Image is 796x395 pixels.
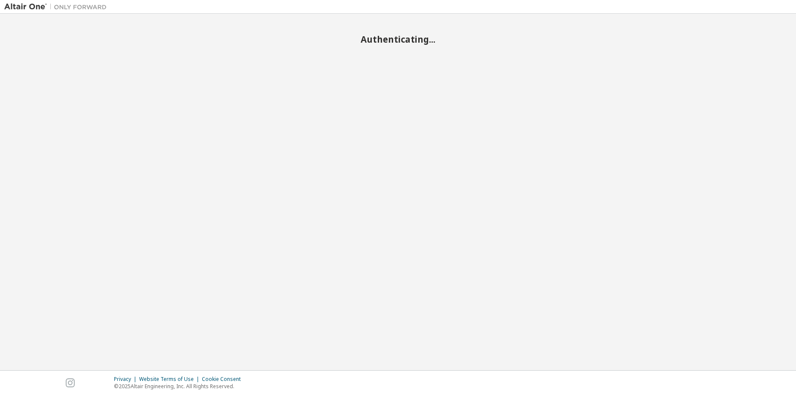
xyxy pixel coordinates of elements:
[4,3,111,11] img: Altair One
[114,383,246,390] p: © 2025 Altair Engineering, Inc. All Rights Reserved.
[4,34,792,45] h2: Authenticating...
[139,376,202,383] div: Website Terms of Use
[202,376,246,383] div: Cookie Consent
[66,378,75,387] img: instagram.svg
[114,376,139,383] div: Privacy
